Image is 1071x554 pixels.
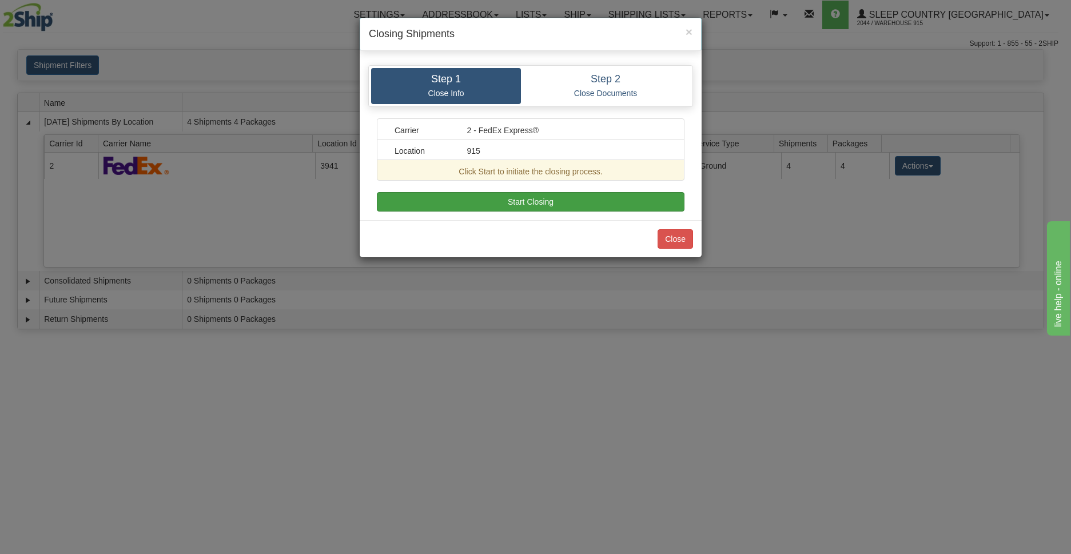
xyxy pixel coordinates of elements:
div: Click Start to initiate the closing process. [386,166,675,177]
p: Close Info [380,88,512,98]
button: Start Closing [377,192,684,212]
div: Location [386,145,459,157]
h4: Step 1 [380,74,512,85]
p: Close Documents [529,88,682,98]
iframe: chat widget [1045,218,1070,335]
h4: Closing Shipments [369,27,692,42]
div: Carrier [386,125,459,136]
a: Step 2 Close Documents [521,68,690,104]
div: live help - online [9,7,106,21]
a: Step 1 Close Info [371,68,521,104]
button: Close [686,26,692,38]
button: Close [658,229,693,249]
div: 2 - FedEx Express® [459,125,676,136]
span: × [686,25,692,38]
h4: Step 2 [529,74,682,85]
div: 915 [459,145,676,157]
